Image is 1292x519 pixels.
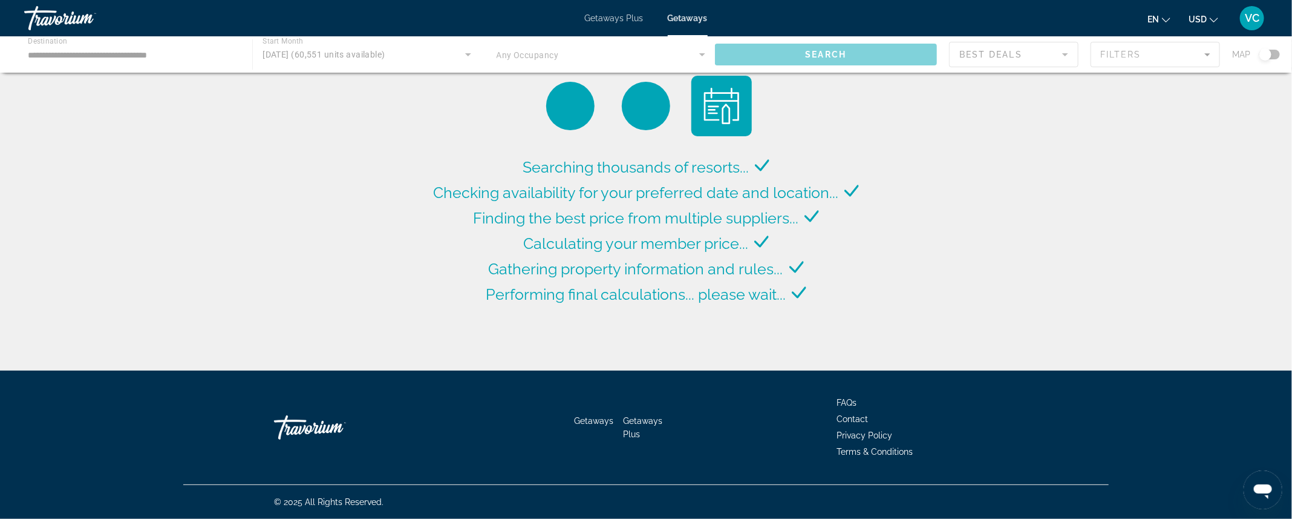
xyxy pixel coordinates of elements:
[24,2,145,34] a: Travorium
[1147,15,1159,24] span: en
[1147,10,1170,28] button: Change language
[523,234,748,253] span: Calculating your member price...
[837,447,913,457] a: Terms & Conditions
[274,409,395,446] a: Go Home
[1189,15,1207,24] span: USD
[489,260,783,278] span: Gathering property information and rules...
[473,209,798,227] span: Finding the best price from multiple suppliers...
[837,398,856,408] a: FAQs
[486,285,786,303] span: Performing final calculations... please wait...
[523,158,749,176] span: Searching thousands of resorts...
[668,13,708,23] a: Getaways
[274,497,383,507] span: © 2025 All Rights Reserved.
[1245,12,1259,24] span: VC
[585,13,644,23] a: Getaways Plus
[837,431,892,440] a: Privacy Policy
[433,183,838,202] span: Checking availability for your preferred date and location...
[575,416,614,426] a: Getaways
[624,416,663,439] a: Getaways Plus
[1189,10,1218,28] button: Change currency
[1236,5,1268,31] button: User Menu
[1244,471,1282,509] iframe: Button to launch messaging window
[837,414,868,424] a: Contact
